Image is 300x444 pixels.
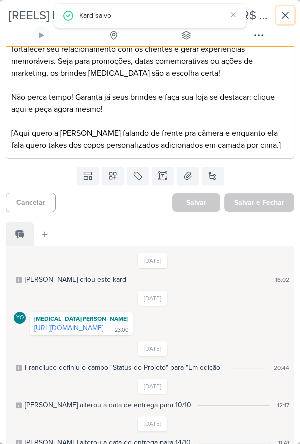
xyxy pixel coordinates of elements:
div: 20:44 [274,363,289,372]
p: Um copo pode parecer simples, mas na prática é um poderoso aliado para fortalecer seu relacioname... [11,31,289,79]
div: Ligar relógio [37,31,45,39]
div: Beth alterou a data de entrega para 10/10 [25,400,191,410]
div: Beth criou este kard [25,274,126,285]
div: 16:02 [275,275,289,284]
div: Kard salvo [79,10,226,21]
div: Franciluce definiu o campo "Status do Projeto" para "Em edição" [25,362,223,373]
button: Cancelar [6,193,56,212]
div: 23:00 [115,326,129,334]
div: Yasmin Oliveira [14,312,26,324]
a: [URL][DOMAIN_NAME] [34,324,103,332]
p: Não perca tempo! Garanta já seus brindes e faça sua loja se destacar: clique aqui e peça agora me... [11,91,289,115]
div: Este log é visível à todos no kard [16,365,22,371]
p: YO [16,315,24,321]
div: [MEDICAL_DATA][PERSON_NAME] [32,314,131,324]
div: Este log é visível à todos no kard [16,402,22,408]
div: 12:17 [277,401,289,410]
p: [Aqui quero a [PERSON_NAME] falando de frente pra câmera e enquanto ela fala quero takes dos copo... [11,127,289,151]
div: Este log é visível à todos no kard [16,277,22,283]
